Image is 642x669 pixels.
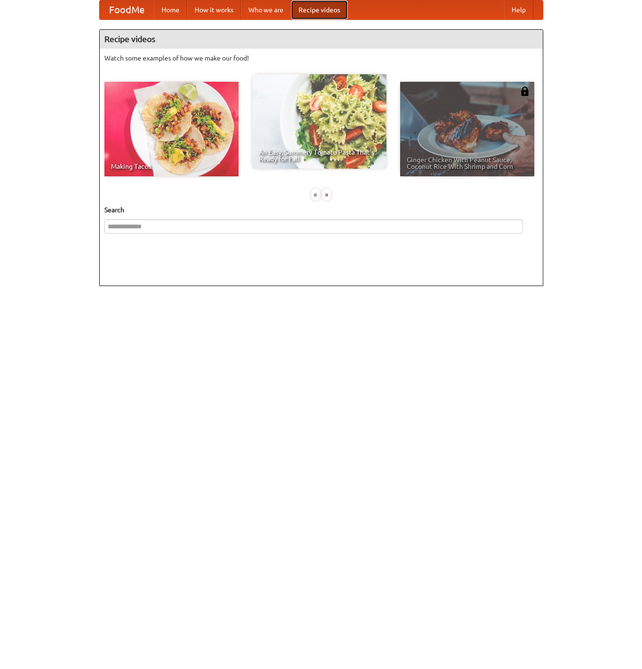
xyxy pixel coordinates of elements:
a: Help [504,0,533,19]
a: FoodMe [100,0,154,19]
div: « [311,189,320,200]
h5: Search [104,205,538,215]
p: Watch some examples of how we make our food! [104,53,538,63]
span: Making Tacos [111,163,232,170]
a: Who we are [241,0,291,19]
div: » [322,189,331,200]
img: 483408.png [520,87,530,96]
a: Home [154,0,187,19]
h4: Recipe videos [100,30,543,49]
a: How it works [187,0,241,19]
a: Making Tacos [104,82,239,176]
a: An Easy, Summery Tomato Pasta That's Ready for Fall [252,74,386,169]
span: An Easy, Summery Tomato Pasta That's Ready for Fall [259,149,380,162]
a: Recipe videos [291,0,348,19]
